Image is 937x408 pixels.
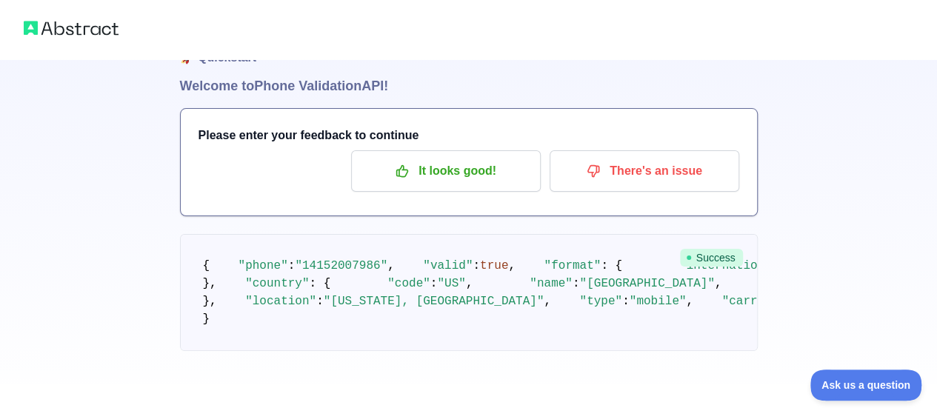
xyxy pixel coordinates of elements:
span: "name" [530,277,573,290]
button: There's an issue [550,150,739,192]
span: : [288,259,296,272]
span: , [686,295,693,308]
iframe: Toggle Customer Support [810,369,922,401]
span: "code" [387,277,430,290]
h3: Please enter your feedback to continue [199,127,739,144]
span: "14152007986" [295,259,387,272]
span: "country" [245,277,309,290]
span: : [622,295,630,308]
span: Success [680,249,743,267]
span: : [430,277,438,290]
span: : [473,259,480,272]
p: It looks good! [362,158,530,184]
span: "format" [544,259,601,272]
span: , [508,259,516,272]
span: : { [310,277,331,290]
span: , [387,259,395,272]
span: "location" [245,295,316,308]
span: : { [601,259,622,272]
span: { [203,259,210,272]
span: "[GEOGRAPHIC_DATA]" [579,277,714,290]
h1: Welcome to Phone Validation API! [180,76,758,96]
span: "US" [437,277,465,290]
span: "international" [679,259,786,272]
span: , [715,277,722,290]
span: "carrier" [721,295,785,308]
span: "mobile" [630,295,687,308]
span: "phone" [239,259,288,272]
span: : [316,295,324,308]
span: "[US_STATE], [GEOGRAPHIC_DATA]" [324,295,544,308]
img: Abstract logo [24,18,119,39]
span: "type" [579,295,622,308]
button: It looks good! [351,150,541,192]
span: "valid" [423,259,473,272]
span: , [466,277,473,290]
span: true [480,259,508,272]
span: , [544,295,551,308]
span: : [573,277,580,290]
p: There's an issue [561,158,728,184]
